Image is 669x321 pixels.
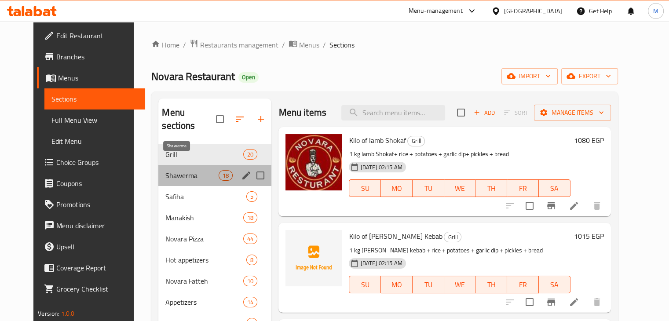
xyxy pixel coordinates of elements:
[586,292,607,313] button: delete
[183,40,186,50] li: /
[285,230,342,286] img: Kilo of Shami Kebab
[416,278,441,291] span: TU
[243,149,257,160] div: items
[407,136,425,146] div: Grill
[448,278,472,291] span: WE
[37,25,145,46] a: Edit Restaurant
[243,297,257,307] div: items
[44,88,145,109] a: Sections
[501,68,558,84] button: import
[165,233,243,244] div: Novara Pizza
[244,298,257,306] span: 14
[448,182,472,195] span: WE
[568,71,611,82] span: export
[353,182,377,195] span: SU
[37,67,145,88] a: Menus
[244,214,257,222] span: 18
[250,109,271,130] button: Add section
[244,150,257,159] span: 20
[158,165,271,186] div: Shawerma18edit
[353,278,377,291] span: SU
[289,39,319,51] a: Menus
[158,228,271,249] div: Novara Pizza44
[341,105,445,120] input: search
[409,6,463,16] div: Menu-management
[238,72,259,83] div: Open
[349,230,442,243] span: Kilo of [PERSON_NAME] Kebab
[243,276,257,286] div: items
[44,109,145,131] a: Full Menu View
[470,106,498,120] span: Add item
[37,278,145,299] a: Grocery Checklist
[561,68,618,84] button: export
[158,186,271,207] div: Safiha5
[165,149,243,160] div: Grill
[165,255,246,265] div: Hot appetizers
[37,173,145,194] a: Coupons
[472,108,496,118] span: Add
[384,182,409,195] span: MO
[244,235,257,243] span: 44
[165,191,246,202] div: Safiha
[452,103,470,122] span: Select section
[574,230,604,242] h6: 1015 EGP
[520,197,539,215] span: Select to update
[51,94,138,104] span: Sections
[211,110,229,128] span: Select all sections
[444,276,476,293] button: WE
[58,73,138,83] span: Menus
[349,179,381,197] button: SU
[162,106,216,132] h2: Menu sections
[285,134,342,190] img: Kilo of lamb Shokaf
[504,6,562,16] div: [GEOGRAPHIC_DATA]
[542,278,567,291] span: SA
[37,46,145,67] a: Branches
[38,308,59,319] span: Version:
[56,199,138,210] span: Promotions
[520,293,539,311] span: Select to update
[151,40,179,50] a: Home
[56,30,138,41] span: Edit Restaurant
[165,212,243,223] span: Manakish
[408,136,424,146] span: Grill
[37,236,145,257] a: Upsell
[243,212,257,223] div: items
[246,191,257,202] div: items
[511,182,535,195] span: FR
[299,40,319,50] span: Menus
[200,40,278,50] span: Restaurants management
[539,179,570,197] button: SA
[151,66,235,86] span: Novara Restaurant
[508,71,551,82] span: import
[240,169,253,182] button: edit
[158,270,271,292] div: Novara Fatteh10
[61,308,75,319] span: 1.0.0
[165,170,219,181] span: Shawerma
[158,249,271,270] div: Hot appetizers8
[569,297,579,307] a: Edit menu item
[165,297,243,307] span: Appetizers
[151,39,618,51] nav: breadcrumb
[247,256,257,264] span: 8
[219,170,233,181] div: items
[44,131,145,152] a: Edit Menu
[158,144,271,165] div: Grill20
[238,73,259,81] span: Open
[413,179,444,197] button: TU
[219,171,232,180] span: 18
[37,152,145,173] a: Choice Groups
[243,233,257,244] div: items
[381,276,413,293] button: MO
[498,106,534,120] span: Select section first
[444,232,461,242] span: Grill
[329,40,355,50] span: Sections
[51,115,138,125] span: Full Menu View
[247,193,257,201] span: 5
[542,182,567,195] span: SA
[470,106,498,120] button: Add
[158,292,271,313] div: Appetizers14
[165,276,243,286] span: Novara Fatteh
[541,195,562,216] button: Branch-specific-item
[541,292,562,313] button: Branch-specific-item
